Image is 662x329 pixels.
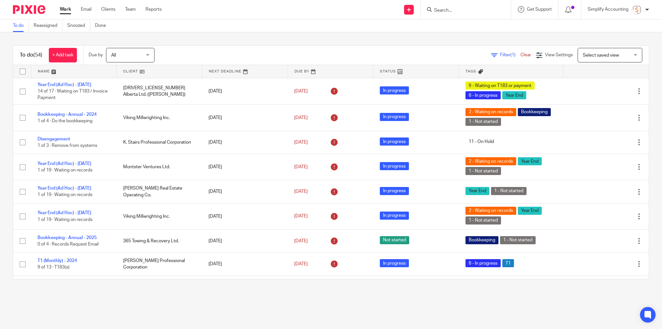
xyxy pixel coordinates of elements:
[510,53,516,57] span: (1)
[294,239,308,243] span: [DATE]
[37,236,97,240] a: Bookkeeping - Annual - 2025
[465,236,498,244] span: Bookkeeping
[89,52,103,58] p: Due by
[145,6,162,13] a: Reports
[37,161,91,166] a: Year End (Ad Hoc) - [DATE]
[117,203,202,229] td: Viking Millwrighting Inc.
[117,131,202,154] td: K. Stairs Professional Corporation
[433,8,492,14] input: Search
[34,19,62,32] a: Reassigned
[518,157,542,165] span: Year End
[500,236,536,244] span: 1 - Not started
[117,276,202,299] td: 2541367 Ontario Inc. ([PERSON_NAME])
[117,229,202,252] td: 365 Towing & Recovery Ltd.
[81,6,91,13] a: Email
[117,253,202,276] td: [PERSON_NAME] Professional Corporation
[527,7,552,12] span: Get Support
[20,52,42,59] h1: To do
[465,91,501,99] span: 6 - In progress
[294,262,308,266] span: [DATE]
[500,53,520,57] span: Filter
[60,6,71,13] a: Work
[37,82,91,87] a: Year End (Ad Hoc) - [DATE]
[465,70,476,73] span: Tags
[380,259,409,267] span: In progress
[37,193,92,197] span: 1 of 19 · Waiting on records
[294,89,308,93] span: [DATE]
[202,203,288,229] td: [DATE]
[583,53,619,58] span: Select saved view
[37,258,77,263] a: T1 (Monthly) - 2024
[117,154,202,180] td: Montster Ventures Ltd.
[33,52,42,58] span: (54)
[380,86,409,94] span: In progress
[380,113,409,121] span: In progress
[380,162,409,170] span: In progress
[202,131,288,154] td: [DATE]
[37,265,69,270] span: 9 of 13 · T183(s)
[111,53,116,58] span: All
[465,216,501,225] span: 1 - Not started
[520,53,531,57] a: Clear
[101,6,115,13] a: Clients
[294,115,308,120] span: [DATE]
[294,189,308,194] span: [DATE]
[67,19,90,32] a: Snoozed
[465,137,497,146] span: 11 - On Hold
[125,6,136,13] a: Team
[37,137,70,141] a: Disengagement
[491,187,527,195] span: 1 - Not started
[380,187,409,195] span: In progress
[518,207,542,215] span: Year End
[37,168,92,173] span: 1 of 19 · Waiting on records
[502,259,514,267] span: T1
[202,253,288,276] td: [DATE]
[380,137,409,146] span: In progress
[502,91,526,99] span: Year End
[13,5,45,14] img: Pixie
[465,207,516,215] span: 2 - Waiting on records
[37,119,92,123] span: 1 of 4 · Do the bookkeeping
[465,118,501,126] span: 1 - Not started
[37,112,97,117] a: Bookkeeping - Annual - 2024
[465,187,489,195] span: Year End
[117,180,202,203] td: [PERSON_NAME] Real Estate Operating Co.
[294,165,308,169] span: [DATE]
[37,186,91,191] a: Year End (Ad Hoc) - [DATE]
[632,5,642,15] img: Screenshot%202023-11-29%20141159.png
[202,276,288,299] td: [DATE]
[545,53,573,57] span: View Settings
[202,154,288,180] td: [DATE]
[49,48,77,62] a: + Add task
[465,82,535,90] span: 9 - Waiting on T183 or payment
[37,143,97,148] span: 1 of 3 · Remove from systems
[202,229,288,252] td: [DATE]
[202,104,288,131] td: [DATE]
[117,104,202,131] td: Viking Millwrighting Inc.
[294,214,308,219] span: [DATE]
[465,167,501,175] span: 1 - Not started
[37,211,91,215] a: Year End (Ad Hoc) - [DATE]
[380,236,409,244] span: Not started
[37,217,92,222] span: 1 of 19 · Waiting on records
[37,242,99,247] span: 0 of 4 · Records Request Email
[518,108,551,116] span: Bookkeeping
[465,259,501,267] span: 6 - In progress
[202,78,288,104] td: [DATE]
[465,157,516,165] span: 2 - Waiting on records
[380,212,409,220] span: In progress
[202,180,288,203] td: [DATE]
[465,108,516,116] span: 2 - Waiting on records
[95,19,111,32] a: Done
[117,78,202,104] td: [DRIVERS_LICENSE_NUMBER] Alberta Ltd. ([PERSON_NAME])
[13,19,29,32] a: To do
[37,89,108,100] span: 14 of 17 · Waiting on T183 / Invoice Payment
[294,140,308,145] span: [DATE]
[588,6,628,13] p: Simplify Accounting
